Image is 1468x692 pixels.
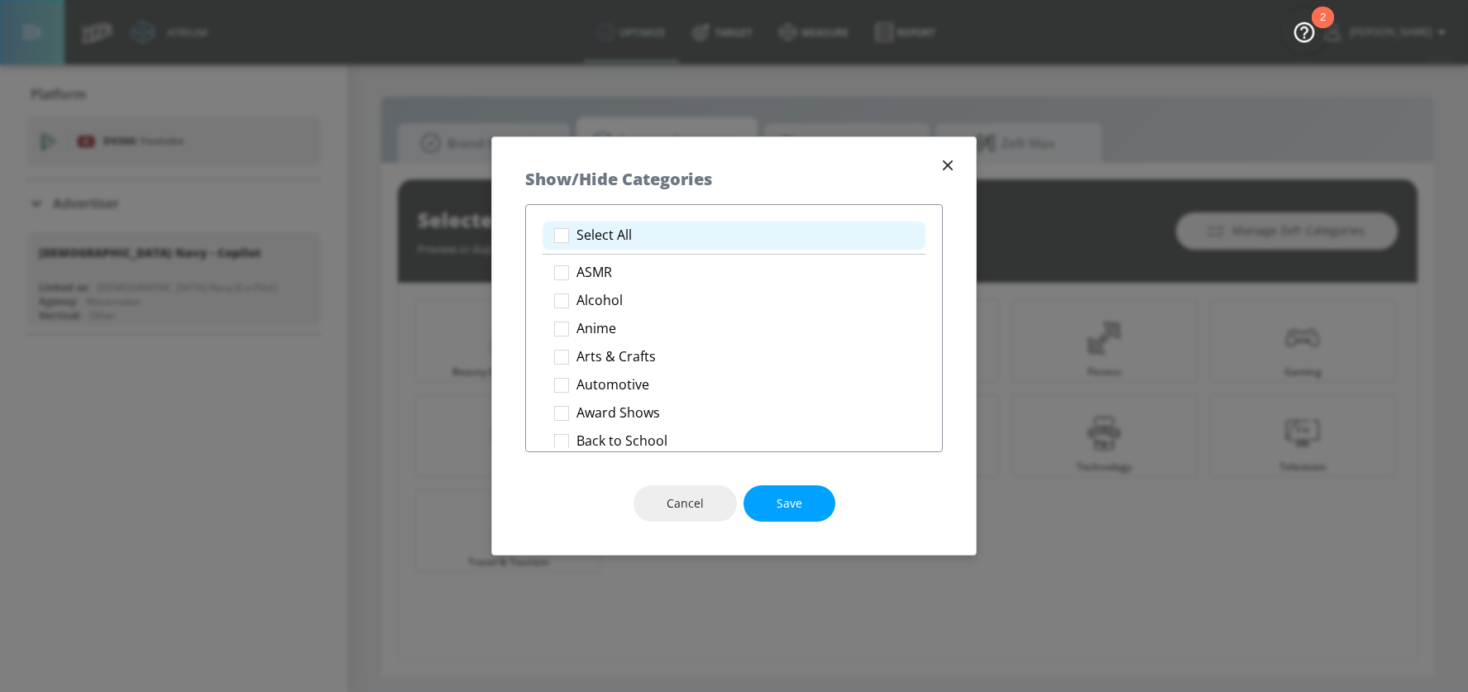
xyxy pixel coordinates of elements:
button: Save [744,485,835,523]
p: Anime [576,320,616,337]
p: Arts & Crafts [576,348,656,365]
p: Award Shows [576,404,660,422]
span: Save [777,494,802,514]
button: Cancel [634,485,737,523]
p: ASMR [576,264,612,281]
p: Select All [576,227,632,244]
p: Automotive [576,376,649,394]
div: 2 [1320,17,1326,39]
p: Back to School [576,432,667,450]
p: Alcohol [576,292,623,309]
button: Open Resource Center, 2 new notifications [1281,8,1327,55]
span: Cancel [667,494,704,514]
h5: Show/Hide Categories [525,170,712,188]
